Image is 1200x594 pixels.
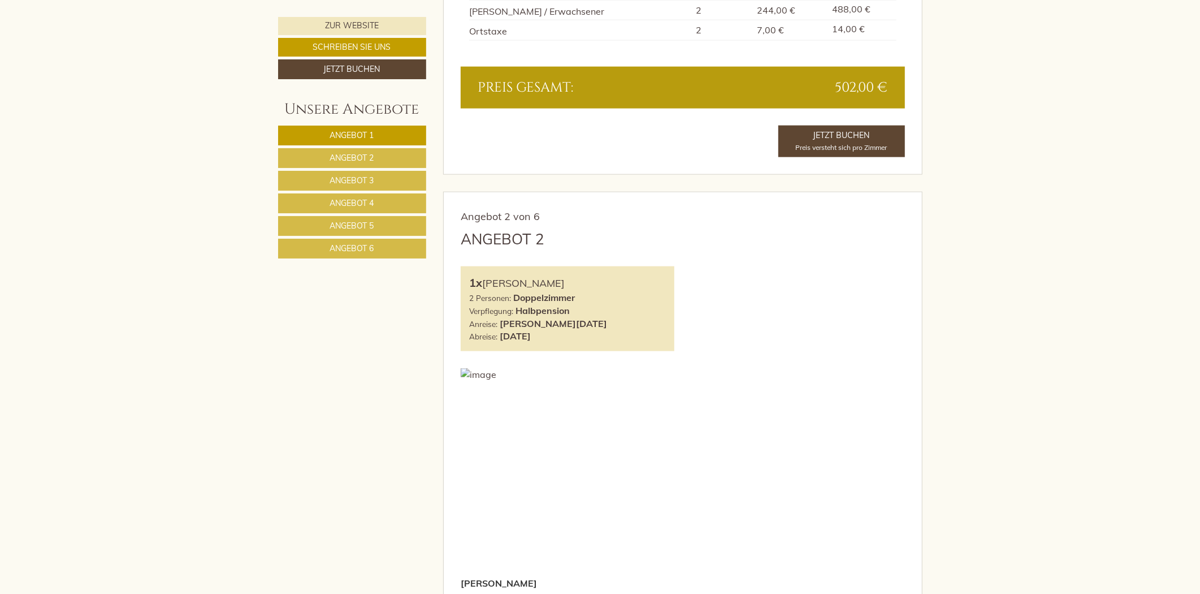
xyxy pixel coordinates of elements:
img: image [461,368,904,381]
b: [PERSON_NAME][DATE] [500,318,607,329]
div: [PERSON_NAME] [469,275,666,291]
a: Jetzt buchenPreis versteht sich pro Zimmer [778,126,905,157]
td: Ortstaxe [469,20,691,41]
b: Halbpension [515,305,570,316]
span: 244,00 € [757,5,795,16]
a: Zur Website [278,17,426,35]
small: Anreise: [469,319,497,329]
span: 502,00 € [835,78,888,97]
button: Previous [480,466,492,494]
div: [PERSON_NAME] [461,569,554,591]
a: Jetzt buchen [278,59,426,79]
span: 7,00 € [757,24,784,36]
small: Abreise: [469,332,497,341]
b: 1x [469,276,482,290]
div: Preis gesamt: [469,78,683,97]
div: Unsere Angebote [278,99,426,120]
b: [DATE] [500,330,531,342]
span: Angebot 5 [330,221,374,231]
div: Angebot 2 [461,229,544,249]
span: Angebot 2 [330,153,374,163]
span: Preis versteht sich pro Zimmer [796,143,887,152]
span: Angebot 6 [330,243,374,253]
button: Next [873,466,885,494]
a: Schreiben Sie uns [278,38,426,57]
td: 14,00 € [828,20,896,41]
span: Angebot 4 [330,198,374,208]
small: 2 Personen: [469,293,511,303]
span: Angebot 1 [330,130,374,140]
span: Angebot 2 von 6 [461,210,540,223]
small: Verpflegung: [469,306,513,316]
b: Doppelzimmer [513,292,575,303]
td: 2 [691,20,752,41]
span: Angebot 3 [330,175,374,186]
